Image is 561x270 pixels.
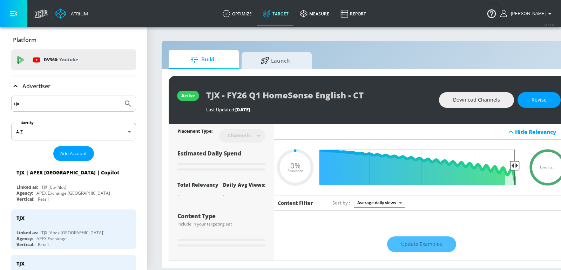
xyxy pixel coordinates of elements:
[68,11,88,17] div: Atrium
[323,150,520,185] input: Final Threshold
[544,23,554,27] span: v 4.28.0
[38,196,49,202] div: Retail
[16,260,25,267] div: TJX
[508,11,546,16] span: login as: eugenia.kim@zefr.com
[20,120,35,125] label: Sort By
[16,184,38,190] div: Linked as:
[453,96,500,104] span: Download Channels
[16,215,25,221] div: TJX
[332,200,350,206] span: Sort by
[518,92,561,108] button: Revise
[540,166,555,169] span: Loading...
[55,8,88,19] a: Atrium
[11,164,136,204] div: TJX | APEX [GEOGRAPHIC_DATA] | CopilotLinked as:TJX [Co-Pilot]Agency:APEX Exchange [GEOGRAPHIC_DA...
[206,106,432,113] div: Last Updated:
[120,96,136,111] button: Submit Search
[249,52,302,69] span: Launch
[41,184,66,190] div: TJX [Co-Pilot]
[14,99,120,108] input: Search by name
[177,213,265,219] div: Content Type
[59,56,78,63] p: Youtube
[177,150,241,157] span: Estimated Daily Spend
[16,169,119,176] div: TJX | APEX [GEOGRAPHIC_DATA] | Copilot
[11,49,136,70] div: DV360: Youtube
[354,198,405,207] div: Average daily views
[439,92,514,108] button: Download Channels
[177,181,218,188] div: Total Relevancy
[294,1,335,26] a: measure
[181,93,195,99] div: active
[41,230,104,236] div: TJX [Apex [GEOGRAPHIC_DATA]]
[235,106,250,113] span: [DATE]
[22,82,50,90] p: Advertiser
[16,230,38,236] div: Linked as:
[290,162,300,169] span: 0%
[11,123,136,140] div: A-Z
[217,1,257,26] a: optimize
[36,190,110,196] div: APEX Exchange [GEOGRAPHIC_DATA]
[288,169,303,173] span: Relevance
[16,196,34,202] div: Vertical:
[44,56,78,64] p: DV360:
[335,1,372,26] a: Report
[177,150,265,173] div: Estimated Daily Spend
[13,36,36,44] p: Platform
[38,242,49,248] div: Retail
[500,9,554,18] button: [PERSON_NAME]
[11,76,136,96] div: Advertiser
[11,209,136,249] div: TJXLinked as:TJX [Apex [GEOGRAPHIC_DATA]]Agency:APEX ExchangeVertical:Retail
[278,200,313,206] h6: Content Filter
[482,4,501,23] button: Open Resource Center
[532,96,547,104] span: Revise
[16,190,33,196] div: Agency:
[177,128,212,136] div: Placement Type:
[177,222,265,226] div: Include in your targeting set
[16,236,33,242] div: Agency:
[60,150,87,158] span: Add Account
[223,181,265,188] div: Daily Avg Views:
[16,242,34,248] div: Vertical:
[176,51,229,68] span: Build
[257,1,294,26] a: Target
[11,30,136,50] div: Platform
[224,132,254,138] div: Channels
[53,146,94,161] button: Add Account
[36,236,67,242] div: APEX Exchange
